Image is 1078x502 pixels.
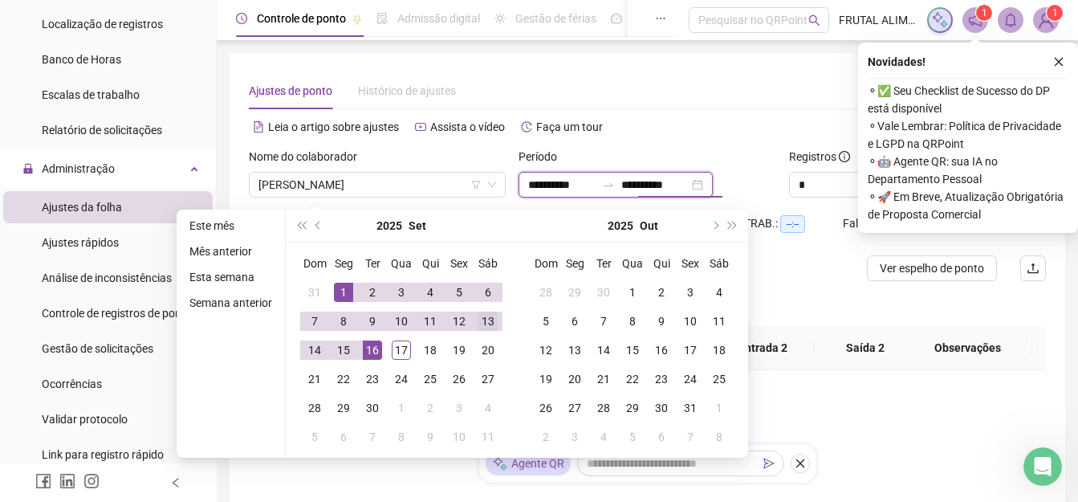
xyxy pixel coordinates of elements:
div: 11 [421,312,440,331]
div: 23 [363,369,382,389]
span: file-text [253,121,264,133]
div: 5 [450,283,469,302]
div: 18 [421,341,440,360]
button: month panel [409,210,426,242]
span: Ajustes rápidos [42,236,119,249]
span: YASMIM CRISTINY MAGALHAES [258,173,496,197]
div: 29 [334,398,353,418]
span: Controle de registros de ponto [42,307,192,320]
span: Faltas: [843,217,879,230]
div: 1 [710,398,729,418]
span: Ver espelho de ponto [880,259,984,277]
td: 2025-09-18 [416,336,445,365]
th: Sex [445,249,474,278]
td: 2025-09-30 [589,278,618,307]
span: down [487,180,497,190]
th: Sáb [474,249,502,278]
div: 23 [652,369,671,389]
span: Link para registro rápido [42,448,164,461]
span: Validar protocolo [42,413,128,426]
td: 2025-09-29 [560,278,589,307]
div: 22 [623,369,642,389]
label: Período [519,148,567,165]
button: month panel [640,210,658,242]
div: 2 [652,283,671,302]
div: 30 [363,398,382,418]
th: Qui [416,249,445,278]
span: --:-- [780,215,805,233]
div: 10 [450,427,469,447]
td: 2025-10-30 [647,394,676,422]
span: ⚬ 🚀 Em Breve, Atualização Obrigatória de Proposta Comercial [868,188,1068,223]
div: 4 [421,283,440,302]
div: 14 [305,341,324,360]
span: dashboard [611,13,622,24]
span: Localização de registros [42,18,163,31]
td: 2025-09-03 [387,278,416,307]
td: 2025-11-05 [618,422,647,451]
div: 3 [392,283,411,302]
td: 2025-09-30 [358,394,387,422]
span: Relatório de solicitações [42,124,162,137]
td: 2025-10-21 [589,365,618,394]
div: 26 [536,398,555,418]
td: 2025-09-16 [358,336,387,365]
span: notification [968,13,982,27]
img: sparkle-icon.fc2bf0ac1784a2077858766a79e2daf3.svg [931,11,949,29]
span: ⚬ Vale Lembrar: Política de Privacidade e LGPD na QRPoint [868,117,1068,153]
div: 24 [681,369,700,389]
span: info-circle [839,151,850,162]
div: 5 [536,312,555,331]
th: Entrada 2 [712,326,814,370]
td: 2025-09-09 [358,307,387,336]
span: sun [494,13,506,24]
div: 1 [392,398,411,418]
span: ⚬ 🤖 Agente QR: sua IA no Departamento Pessoal [868,153,1068,188]
td: 2025-10-01 [387,394,416,422]
span: close [795,458,806,469]
div: 9 [363,312,382,331]
th: Seg [560,249,589,278]
span: clock-circle [236,13,247,24]
td: 2025-10-07 [358,422,387,451]
div: 30 [652,398,671,418]
span: Registros [789,148,850,165]
td: 2025-10-28 [589,394,618,422]
td: 2025-09-08 [329,307,358,336]
span: youtube [415,121,426,133]
div: 29 [623,398,642,418]
div: 27 [565,398,584,418]
div: 28 [594,398,613,418]
div: 31 [305,283,324,302]
th: Saída 2 [814,326,916,370]
td: 2025-09-28 [300,394,329,422]
td: 2025-10-01 [618,278,647,307]
sup: 1 [976,5,992,21]
div: 8 [334,312,353,331]
td: 2025-10-13 [560,336,589,365]
td: 2025-11-03 [560,422,589,451]
div: 11 [710,312,729,331]
div: 24 [392,369,411,389]
div: 30 [594,283,613,302]
span: lock [22,163,34,174]
td: 2025-09-19 [445,336,474,365]
td: 2025-10-09 [647,307,676,336]
td: 2025-10-12 [531,336,560,365]
td: 2025-10-10 [445,422,474,451]
div: 8 [710,427,729,447]
div: 2 [363,283,382,302]
div: 15 [623,341,642,360]
th: Observações [902,326,1032,370]
div: 25 [421,369,440,389]
td: 2025-10-17 [676,336,705,365]
span: swap-right [602,178,615,191]
td: 2025-10-19 [531,365,560,394]
td: 2025-10-08 [618,307,647,336]
td: 2025-10-06 [560,307,589,336]
div: H. TRAB.: [730,214,843,233]
td: 2025-10-26 [531,394,560,422]
div: 6 [334,427,353,447]
div: 6 [478,283,498,302]
div: 5 [305,427,324,447]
